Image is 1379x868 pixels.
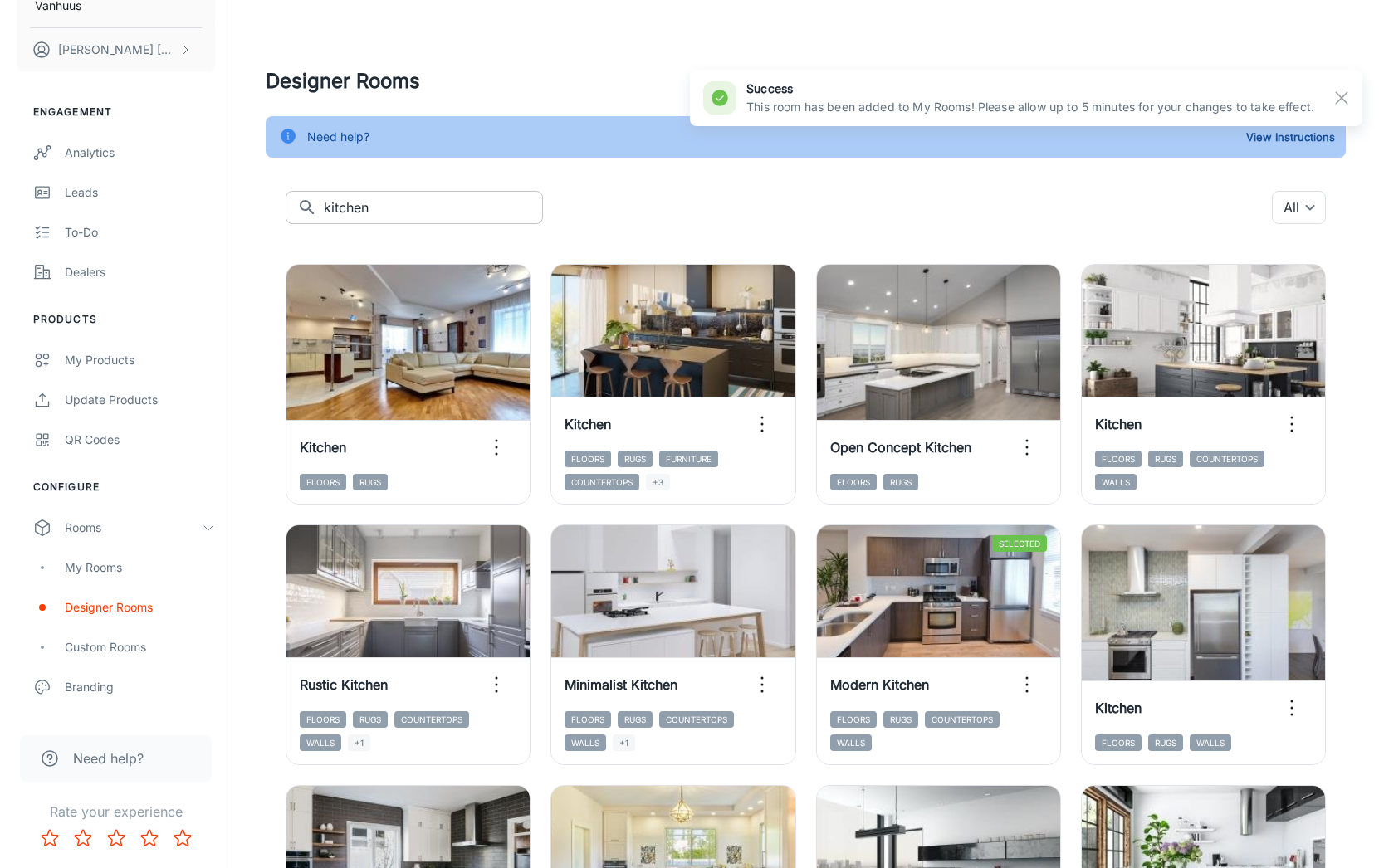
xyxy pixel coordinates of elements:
span: Rugs [883,474,918,490]
p: [PERSON_NAME] [PERSON_NAME] [58,41,175,59]
span: Countertops [925,711,1000,728]
span: +1 [348,734,370,751]
span: +3 [646,474,670,490]
span: Floors [565,711,611,728]
h6: success [746,80,1314,98]
h4: Designer Rooms [266,66,1346,96]
span: Walls [300,734,341,751]
div: Custom Rooms [65,638,215,656]
div: All [1272,191,1326,224]
div: Rooms [65,519,202,537]
span: Countertops [394,711,469,728]
span: Floors [300,474,346,490]
button: View Instructions [1242,124,1339,149]
span: Countertops [565,474,639,490]
h6: Kitchen [1095,414,1142,434]
span: Floors [830,711,877,728]
button: Rate 5 star [166,822,199,855]
div: To-do [65,223,215,241]
span: Walls [830,734,872,751]
h6: Open Concept Kitchen [830,437,971,457]
h6: Modern Kitchen [830,675,929,695]
button: Rate 1 star [33,822,66,855]
span: Rugs [353,711,388,728]
span: Furniture [659,451,718,467]
input: Search... [324,191,543,224]
span: Floors [300,711,346,728]
div: Dealers [65,263,215,281]
div: My Products [65,351,215,369]
span: Floors [830,474,877,490]
span: Walls [1190,734,1231,751]
span: +1 [613,734,635,751]
div: My Rooms [65,558,215,577]
span: Selected [992,535,1047,552]
span: Rugs [1148,451,1183,467]
span: Countertops [659,711,734,728]
span: Rugs [618,711,653,728]
span: Countertops [1190,451,1264,467]
div: Analytics [65,144,215,162]
h6: Kitchen [565,414,611,434]
span: Walls [1095,474,1137,490]
button: Rate 4 star [133,822,166,855]
p: Rate your experience [13,802,218,822]
h6: Kitchen [300,437,346,457]
span: Floors [565,451,611,467]
span: Rugs [1148,734,1183,751]
div: Update Products [65,391,215,409]
span: Walls [565,734,606,751]
span: Need help? [73,749,144,768]
span: Rugs [618,451,653,467]
h6: Minimalist Kitchen [565,675,677,695]
div: Leads [65,183,215,202]
h6: Rustic Kitchen [300,675,388,695]
div: Designer Rooms [65,598,215,617]
div: Need help? [307,121,369,153]
span: Rugs [353,474,388,490]
button: Rate 2 star [66,822,100,855]
div: QR Codes [65,431,215,449]
div: Branding [65,678,215,696]
span: Floors [1095,734,1142,751]
h6: Kitchen [1095,698,1142,718]
span: Rugs [883,711,918,728]
span: Floors [1095,451,1142,467]
p: This room has been added to My Rooms! Please allow up to 5 minutes for your changes to take effect. [746,98,1314,116]
button: [PERSON_NAME] [PERSON_NAME] [17,28,215,71]
button: Rate 3 star [100,822,133,855]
